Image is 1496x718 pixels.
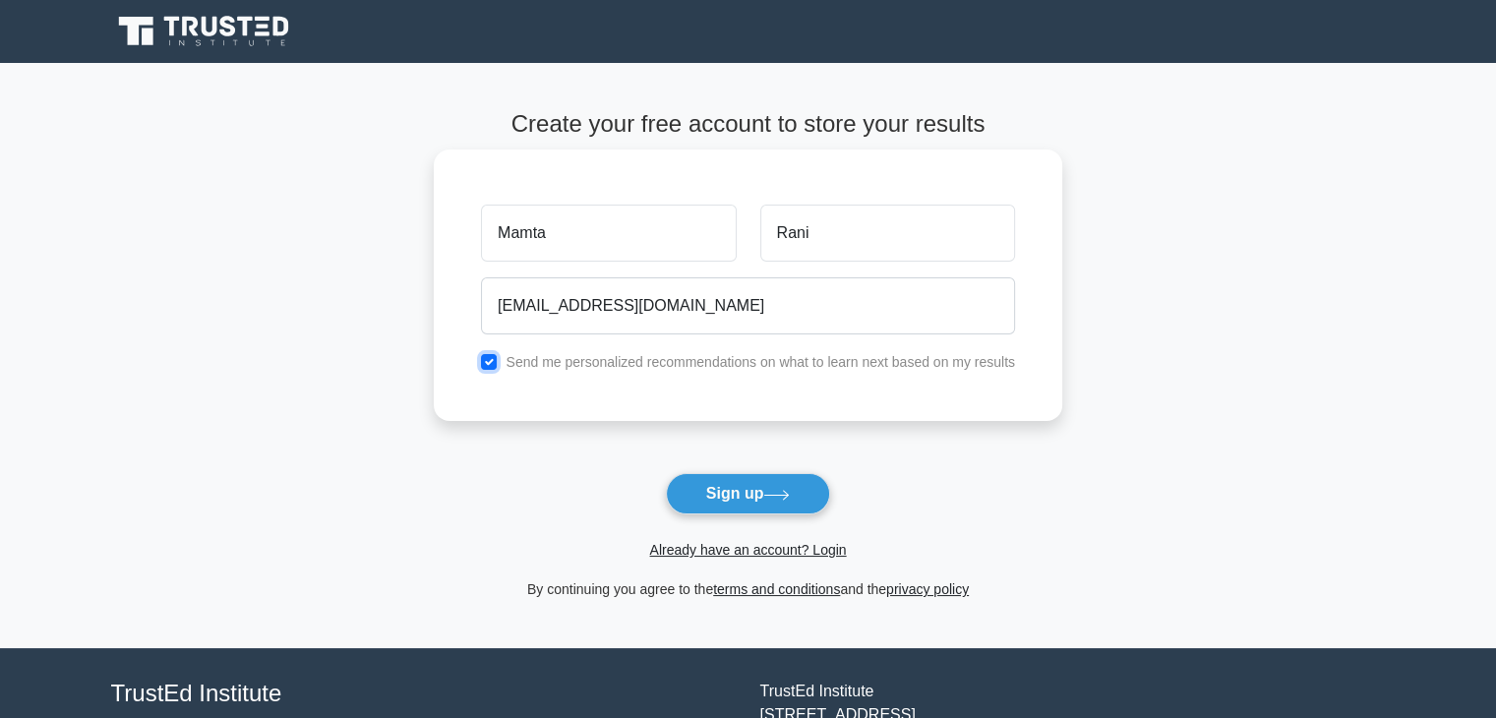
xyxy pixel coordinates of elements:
[434,110,1062,139] h4: Create your free account to store your results
[713,581,840,597] a: terms and conditions
[422,577,1074,601] div: By continuing you agree to the and the
[886,581,969,597] a: privacy policy
[506,354,1015,370] label: Send me personalized recommendations on what to learn next based on my results
[481,277,1015,334] input: Email
[649,542,846,558] a: Already have an account? Login
[481,205,736,262] input: First name
[111,680,737,708] h4: TrustEd Institute
[760,205,1015,262] input: Last name
[666,473,831,514] button: Sign up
